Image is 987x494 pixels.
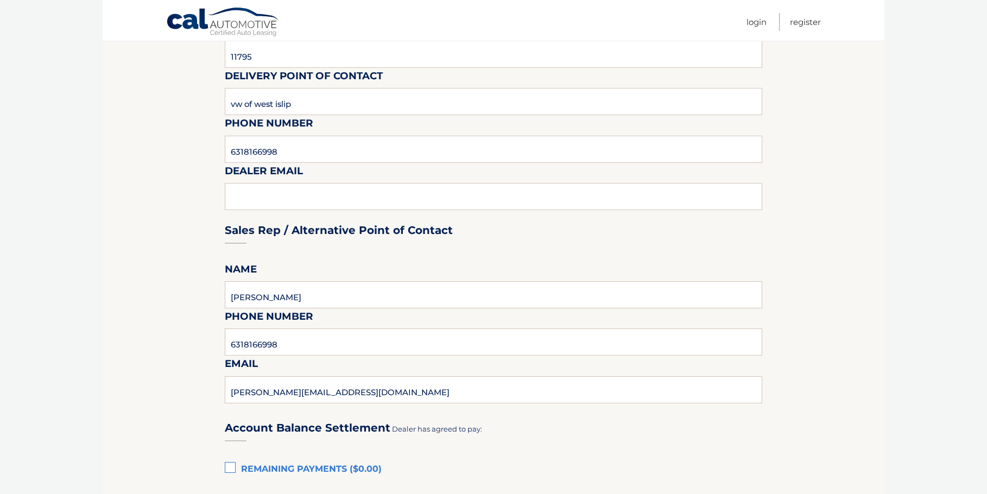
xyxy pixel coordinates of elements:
label: Name [225,261,257,281]
label: Phone Number [225,115,313,135]
label: Delivery Point of Contact [225,68,383,88]
a: Register [790,13,821,31]
label: Remaining Payments ($0.00) [225,459,762,480]
label: Dealer Email [225,163,303,183]
a: Cal Automotive [166,7,280,39]
a: Login [746,13,767,31]
span: Dealer has agreed to pay: [392,425,482,433]
h3: Account Balance Settlement [225,421,390,435]
label: Phone Number [225,308,313,328]
label: Email [225,356,258,376]
h3: Sales Rep / Alternative Point of Contact [225,224,453,237]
